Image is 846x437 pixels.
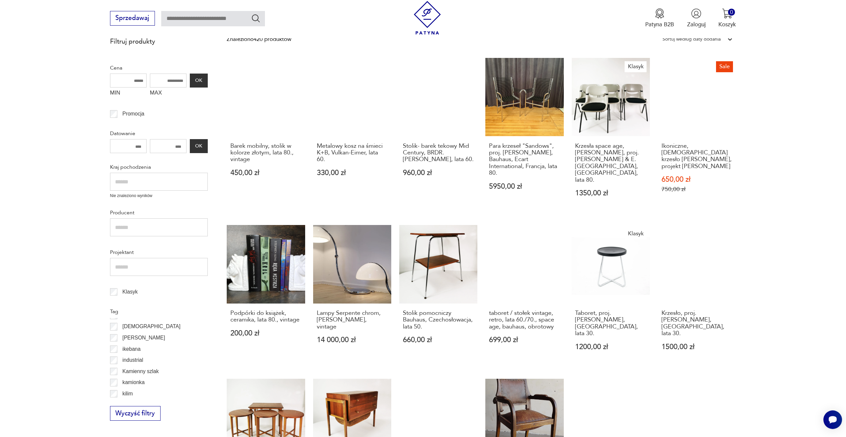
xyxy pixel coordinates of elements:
a: Para krzeseł "Sandows", proj. Rene Herbst, Bauhaus, Ecart International, Francja, lata 80.Para kr... [485,58,563,212]
a: Stolik- barek tekowy Mid Century, BRDR.FORBO, Dania, lata 60.Stolik- barek tekowy Mid Century, BR... [399,58,477,212]
p: industrial [122,356,143,364]
img: Ikona koszyka [722,8,732,19]
p: kilim [122,389,133,398]
a: Metalowy kosz na śmieci K+B, Vulkan-Eimer, lata 60.Metalowy kosz na śmieci K+B, Vulkan-Eimer, lat... [313,58,391,212]
button: Patyna B2B [645,8,674,28]
p: 330,00 zł [317,169,388,176]
h3: Metalowy kosz na śmieci K+B, Vulkan-Eimer, lata 60. [317,143,388,163]
a: Ikona medaluPatyna B2B [645,8,674,28]
div: Sortuj według daty dodania [663,35,721,44]
p: [PERSON_NAME] [122,333,165,342]
p: Tag [110,307,208,316]
h3: Para krzeseł "Sandows", proj. [PERSON_NAME], Bauhaus, Ecart International, Francja, lata 80. [489,143,560,177]
a: KlasykTaboret, proj. Mart Stam, Polska, lata 30.Taboret, proj. [PERSON_NAME], [GEOGRAPHIC_DATA], ... [572,225,650,366]
h3: Podpórki do książek, ceramika, lata 80., vintage [230,310,302,324]
img: Ikona medalu [655,8,665,19]
a: taboret / stołek vintage, retro, lata 60./70., space age, bauhaus, obrotowytaboret / stołek vinta... [485,225,563,366]
p: 650,00 zł [662,176,733,183]
a: Podpórki do książek, ceramika, lata 80., vintagePodpórki do książek, ceramika, lata 80., vintage2... [227,225,305,366]
a: Sprzedawaj [110,16,155,21]
p: 5950,00 zł [489,183,560,190]
p: Patyna B2B [645,21,674,28]
p: Projektant [110,248,208,257]
h3: Lampy Serpente chrom, [PERSON_NAME], vintage [317,310,388,330]
p: 14 000,00 zł [317,336,388,343]
p: Filtruj produkty [110,37,208,46]
p: Nie znaleziono wyników [110,193,208,199]
p: Kraj pochodzenia [110,163,208,171]
a: KlasykKrzesła space age, Vitra Dorsal, proj. G.Piretti & E. Ambas, Włochy, lata 80.Krzesła space ... [572,58,650,212]
p: ikebana [122,345,141,353]
iframe: Smartsupp widget button [823,410,842,429]
h3: taboret / stołek vintage, retro, lata 60./70., space age, bauhaus, obrotowy [489,310,560,330]
button: Wyczyść filtry [110,406,161,421]
p: Kamienny szlak [122,367,159,376]
h3: Barek mobilny, stolik w kolorze złotym, lata 80., vintage [230,143,302,163]
h3: Stolik- barek tekowy Mid Century, BRDR.[PERSON_NAME], lata 60. [403,143,474,163]
a: Stolik pomocniczy Bauhaus, Czechosłowacja, lata 50.Stolik pomocniczy Bauhaus, Czechosłowacja, lat... [399,225,477,366]
p: 660,00 zł [403,336,474,343]
p: Zaloguj [687,21,706,28]
h3: Stolik pomocniczy Bauhaus, Czechosłowacja, lata 50. [403,310,474,330]
button: 0Koszyk [718,8,736,28]
p: Datowanie [110,129,208,138]
a: Krzesło, proj. Marta Stama, Polska, lata 30.Krzesło, proj. [PERSON_NAME], [GEOGRAPHIC_DATA], lata... [658,225,736,366]
p: Promocja [122,109,144,118]
a: Lampy Serpente chrom, E. Martinelli, vintageLampy Serpente chrom, [PERSON_NAME], vintage14 000,00 zł [313,225,391,366]
p: 750,00 zł [662,186,733,193]
p: 450,00 zł [230,169,302,176]
img: Ikonka użytkownika [691,8,701,19]
button: OK [190,74,208,88]
h3: Ikoniczne, [DEMOGRAPHIC_DATA] krzesło [PERSON_NAME], projekt [PERSON_NAME] [662,143,733,170]
button: Zaloguj [687,8,706,28]
h3: Taboret, proj. [PERSON_NAME], [GEOGRAPHIC_DATA], lata 30. [575,310,646,337]
p: 1500,00 zł [662,343,733,350]
div: 0 [728,9,735,16]
p: 699,00 zł [489,336,560,343]
p: 200,00 zł [230,330,302,337]
p: 1350,00 zł [575,190,646,197]
h3: Krzesła space age, [PERSON_NAME], proj. [PERSON_NAME] & E. [GEOGRAPHIC_DATA], [GEOGRAPHIC_DATA], ... [575,143,646,183]
button: OK [190,139,208,153]
a: Barek mobilny, stolik w kolorze złotym, lata 80., vintageBarek mobilny, stolik w kolorze złotym, ... [227,58,305,212]
label: MAX [150,88,186,100]
p: kamionka [122,378,145,387]
button: Sprzedawaj [110,11,155,26]
div: Znaleziono 420 produktów [227,35,291,44]
img: Patyna - sklep z meblami i dekoracjami vintage [411,1,444,35]
p: 1200,00 zł [575,343,646,350]
p: Producent [110,208,208,217]
p: Koszyk [718,21,736,28]
p: Cena [110,64,208,72]
h3: Krzesło, proj. [PERSON_NAME], [GEOGRAPHIC_DATA], lata 30. [662,310,733,337]
label: MIN [110,88,147,100]
p: [DEMOGRAPHIC_DATA] [122,322,180,331]
a: SaleIkoniczne, włoskie krzesło Olivia marki Rexite, projekt Raul BarbieriIkoniczne, [DEMOGRAPHIC_... [658,58,736,212]
p: 960,00 zł [403,169,474,176]
p: Klasyk [122,288,138,296]
button: Szukaj [251,13,261,23]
